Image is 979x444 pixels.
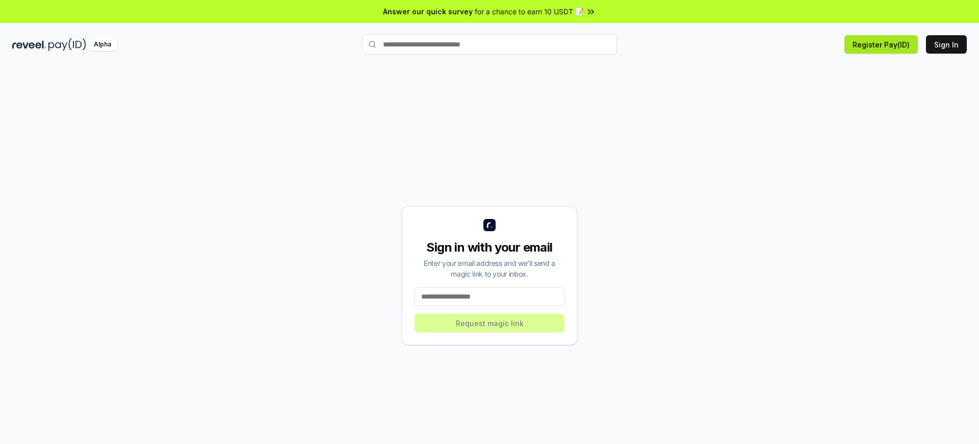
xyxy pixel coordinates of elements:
div: Alpha [88,38,117,51]
div: Enter your email address and we’ll send a magic link to your inbox. [415,258,564,279]
button: Register Pay(ID) [844,35,918,54]
span: Answer our quick survey [383,6,473,17]
button: Sign In [926,35,967,54]
div: Sign in with your email [415,239,564,256]
img: pay_id [48,38,86,51]
img: logo_small [483,219,496,231]
span: for a chance to earn 10 USDT 📝 [475,6,584,17]
img: reveel_dark [12,38,46,51]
